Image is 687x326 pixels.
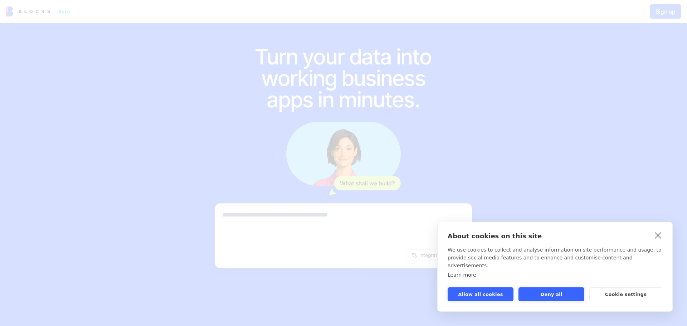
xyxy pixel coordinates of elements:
[653,229,664,241] a: close
[448,232,542,240] strong: About cookies on this site
[448,287,513,301] button: Allow all cookies
[518,287,584,301] button: Deny all
[589,287,662,301] button: Cookie settings
[448,246,662,269] p: We use cookies to collect and analyse information on site performance and usage, to provide socia...
[448,272,476,278] a: Learn more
